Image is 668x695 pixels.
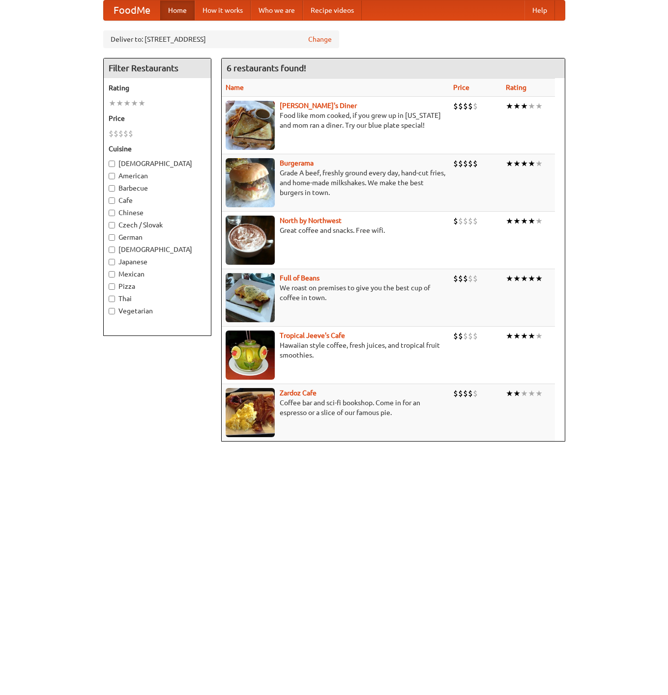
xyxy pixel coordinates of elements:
[506,158,513,169] li: ★
[109,83,206,93] h5: Rating
[535,273,543,284] li: ★
[226,340,445,360] p: Hawaiian style coffee, fresh juices, and tropical fruit smoothies.
[473,158,478,169] li: $
[468,273,473,284] li: $
[109,306,206,316] label: Vegetarian
[109,281,206,291] label: Pizza
[453,158,458,169] li: $
[226,216,275,265] img: north.jpg
[463,273,468,284] li: $
[109,232,206,242] label: German
[109,269,206,279] label: Mexican
[251,0,303,20] a: Who we are
[109,113,206,123] h5: Price
[473,216,478,226] li: $
[109,283,115,290] input: Pizza
[463,331,468,341] li: $
[114,128,118,139] li: $
[468,388,473,399] li: $
[226,331,275,380] img: jeeves.jpg
[473,101,478,111] li: $
[103,30,339,48] div: Deliver to: [STREET_ADDRESS]
[473,331,478,341] li: $
[109,171,206,181] label: American
[303,0,362,20] a: Recipe videos
[280,159,314,167] a: Burgerama
[116,98,123,109] li: ★
[226,388,275,437] img: zardoz.jpg
[226,398,445,417] p: Coffee bar and sci-fi bookshop. Come in for an espresso or a slice of our famous pie.
[195,0,251,20] a: How it works
[453,83,469,91] a: Price
[109,245,206,254] label: [DEMOGRAPHIC_DATA]
[528,216,535,226] li: ★
[453,216,458,226] li: $
[109,296,115,302] input: Thai
[506,83,526,91] a: Rating
[458,388,463,399] li: $
[109,197,115,204] input: Cafe
[468,101,473,111] li: $
[227,63,306,73] ng-pluralize: 6 restaurants found!
[463,101,468,111] li: $
[104,0,160,20] a: FoodMe
[513,388,521,399] li: ★
[109,257,206,267] label: Japanese
[528,158,535,169] li: ★
[109,294,206,304] label: Thai
[521,331,528,341] li: ★
[453,331,458,341] li: $
[463,216,468,226] li: $
[506,331,513,341] li: ★
[513,101,521,111] li: ★
[513,331,521,341] li: ★
[109,234,115,241] input: German
[535,216,543,226] li: ★
[104,58,211,78] h4: Filter Restaurants
[463,158,468,169] li: $
[109,195,206,205] label: Cafe
[524,0,555,20] a: Help
[528,388,535,399] li: ★
[535,101,543,111] li: ★
[521,158,528,169] li: ★
[521,273,528,284] li: ★
[226,168,445,197] p: Grade A beef, freshly ground every day, hand-cut fries, and home-made milkshakes. We make the bes...
[458,216,463,226] li: $
[535,158,543,169] li: ★
[458,273,463,284] li: $
[109,308,115,314] input: Vegetarian
[463,388,468,399] li: $
[506,216,513,226] li: ★
[453,388,458,399] li: $
[280,217,342,224] a: North by Northwest
[280,332,345,339] b: Tropical Jeeve's Cafe
[453,273,458,284] li: $
[280,389,317,397] a: Zardoz Cafe
[308,34,332,44] a: Change
[109,271,115,278] input: Mexican
[513,273,521,284] li: ★
[528,101,535,111] li: ★
[535,388,543,399] li: ★
[109,173,115,179] input: American
[506,101,513,111] li: ★
[226,273,275,322] img: beans.jpg
[226,101,275,150] img: sallys.jpg
[473,388,478,399] li: $
[280,274,319,282] b: Full of Beans
[109,98,116,109] li: ★
[131,98,138,109] li: ★
[468,216,473,226] li: $
[280,102,357,110] a: [PERSON_NAME]'s Diner
[123,98,131,109] li: ★
[528,273,535,284] li: ★
[468,158,473,169] li: $
[109,210,115,216] input: Chinese
[226,158,275,207] img: burgerama.jpg
[118,128,123,139] li: $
